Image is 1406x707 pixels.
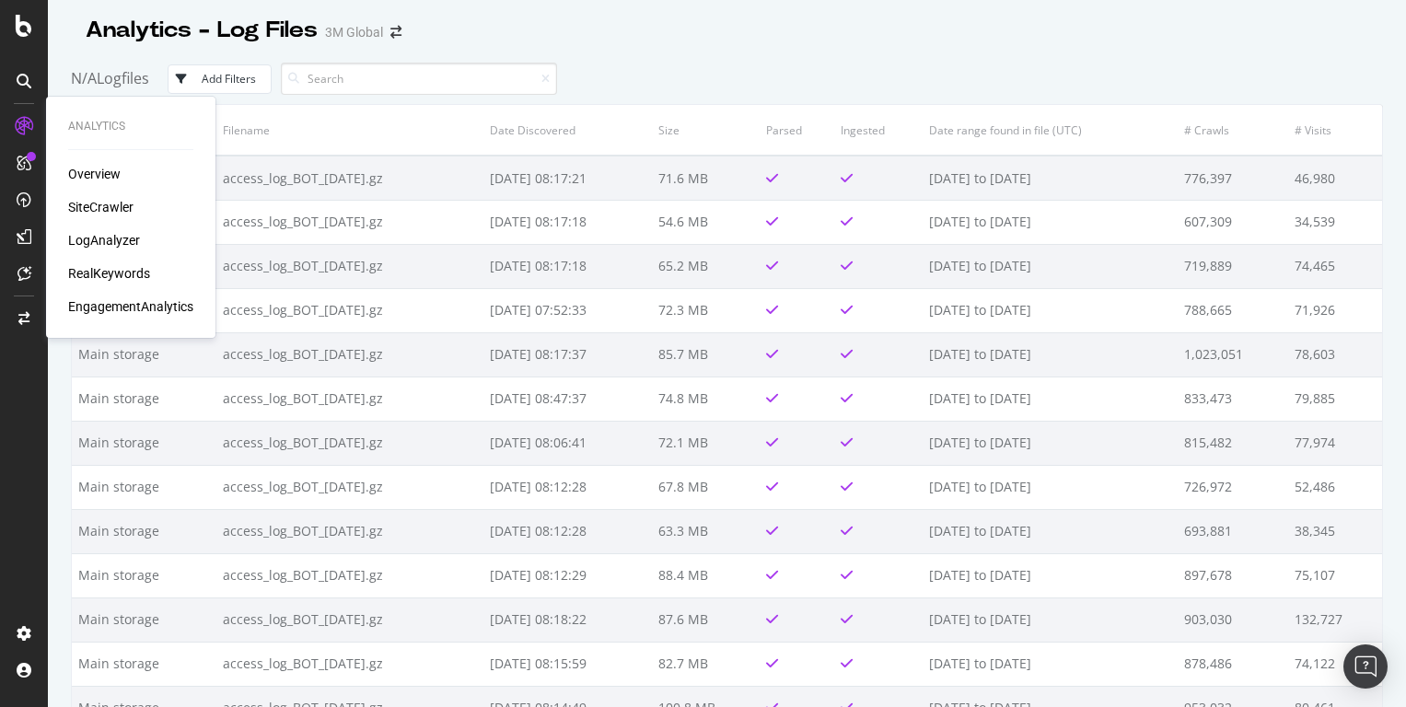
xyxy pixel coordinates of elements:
td: [DATE] 08:18:22 [483,597,652,642]
span: N/A [71,68,97,88]
td: Main storage [72,421,216,465]
td: 77,974 [1288,421,1382,465]
td: access_log_BOT_[DATE].gz [216,553,483,597]
td: access_log_BOT_[DATE].gz [216,642,483,686]
td: Main storage [72,509,216,553]
th: # Crawls [1178,105,1288,156]
span: Logfiles [97,68,149,88]
th: Filename [216,105,483,156]
td: 833,473 [1178,377,1288,421]
td: [DATE] to [DATE] [923,509,1178,553]
td: 132,727 [1288,597,1382,642]
td: 74,465 [1288,244,1382,288]
th: Date range found in file (UTC) [923,105,1178,156]
td: Main storage [72,332,216,377]
td: 607,309 [1178,200,1288,244]
div: arrow-right-arrow-left [390,26,401,39]
td: [DATE] 08:06:41 [483,421,652,465]
td: access_log_BOT_[DATE].gz [216,156,483,200]
td: [DATE] 08:47:37 [483,377,652,421]
td: [DATE] 08:17:18 [483,200,652,244]
td: 54.6 MB [652,200,760,244]
td: 38,345 [1288,509,1382,553]
th: Ingested [834,105,922,156]
td: 34,539 [1288,200,1382,244]
td: 75,107 [1288,553,1382,597]
td: access_log_BOT_[DATE].gz [216,377,483,421]
td: 71,926 [1288,288,1382,332]
td: 726,972 [1178,465,1288,509]
td: access_log_BOT_[DATE].gz [216,288,483,332]
td: access_log_BOT_[DATE].gz [216,421,483,465]
td: 87.6 MB [652,597,760,642]
td: [DATE] 08:15:59 [483,642,652,686]
td: Main storage [72,642,216,686]
td: Main storage [72,597,216,642]
td: [DATE] to [DATE] [923,244,1178,288]
div: Analytics [68,119,193,134]
td: 903,030 [1178,597,1288,642]
td: [DATE] 08:12:29 [483,553,652,597]
td: 63.3 MB [652,509,760,553]
input: Search [281,63,557,95]
td: [DATE] to [DATE] [923,597,1178,642]
td: 693,881 [1178,509,1288,553]
td: [DATE] 08:12:28 [483,509,652,553]
td: 815,482 [1178,421,1288,465]
td: Main storage [72,377,216,421]
td: [DATE] to [DATE] [923,642,1178,686]
td: access_log_BOT_[DATE].gz [216,332,483,377]
td: access_log_BOT_[DATE].gz [216,465,483,509]
td: 78,603 [1288,332,1382,377]
td: 88.4 MB [652,553,760,597]
td: [DATE] to [DATE] [923,156,1178,200]
a: LogAnalyzer [68,231,140,249]
td: [DATE] 08:17:37 [483,332,652,377]
td: [DATE] to [DATE] [923,553,1178,597]
td: access_log_BOT_[DATE].gz [216,597,483,642]
td: 46,980 [1288,156,1382,200]
td: 71.6 MB [652,156,760,200]
td: 72.3 MB [652,288,760,332]
div: Add Filters [202,71,256,87]
td: 788,665 [1178,288,1288,332]
td: 776,397 [1178,156,1288,200]
a: SiteCrawler [68,198,134,216]
td: [DATE] to [DATE] [923,332,1178,377]
td: 67.8 MB [652,465,760,509]
td: 719,889 [1178,244,1288,288]
td: 74.8 MB [652,377,760,421]
td: 82.7 MB [652,642,760,686]
div: Open Intercom Messenger [1343,644,1388,689]
td: [DATE] to [DATE] [923,288,1178,332]
td: 72.1 MB [652,421,760,465]
a: Overview [68,165,121,183]
th: Parsed [760,105,835,156]
td: 65.2 MB [652,244,760,288]
td: 52,486 [1288,465,1382,509]
th: # Visits [1288,105,1382,156]
a: RealKeywords [68,264,150,283]
td: 897,678 [1178,553,1288,597]
td: [DATE] 08:12:28 [483,465,652,509]
div: Analytics - Log Files [86,15,318,46]
td: [DATE] to [DATE] [923,200,1178,244]
td: [DATE] to [DATE] [923,465,1178,509]
td: Main storage [72,553,216,597]
button: Add Filters [168,64,272,94]
td: access_log_BOT_[DATE].gz [216,244,483,288]
td: 79,885 [1288,377,1382,421]
td: [DATE] to [DATE] [923,377,1178,421]
td: Main storage [72,465,216,509]
td: [DATE] 08:17:21 [483,156,652,200]
a: EngagementAnalytics [68,297,193,316]
td: [DATE] 08:17:18 [483,244,652,288]
td: 1,023,051 [1178,332,1288,377]
th: Date Discovered [483,105,652,156]
th: Size [652,105,760,156]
